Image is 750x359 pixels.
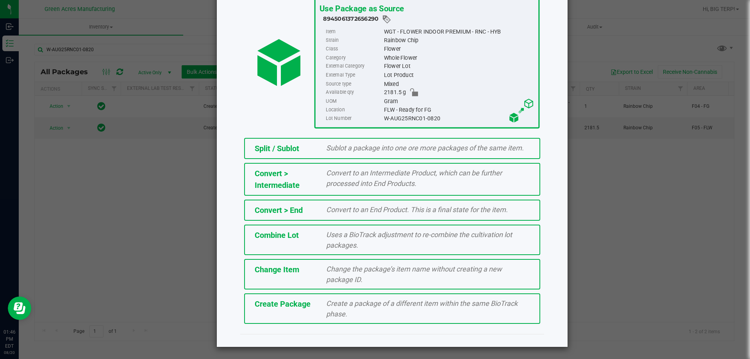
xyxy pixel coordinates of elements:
div: Flower [384,45,534,54]
span: Change Item [255,265,299,274]
span: Sublot a package into one ore more packages of the same item. [326,144,524,152]
label: External Type [326,71,382,79]
span: Split / Sublot [255,144,299,153]
div: WGT - FLOWER INDOOR PREMIUM - RNC - HYB [384,27,534,36]
div: Mixed [384,80,534,88]
span: Uses a BioTrack adjustment to re-combine the cultivation lot packages. [326,230,512,249]
label: Strain [326,36,382,45]
span: Convert > Intermediate [255,169,300,190]
span: Use Package as Source [319,4,404,13]
label: Available qty [326,88,382,97]
label: Class [326,45,382,54]
label: Category [326,54,382,62]
span: Create a package of a different item within the same BioTrack phase. [326,299,518,318]
label: Item [326,27,382,36]
div: W-AUG25RNC01-0820 [384,114,534,123]
label: Location [326,105,382,114]
span: Convert > End [255,205,303,215]
div: Lot Product [384,71,534,79]
div: FLW - Ready for FG [384,105,534,114]
div: 8945061372656290 [323,14,534,24]
div: Flower Lot [384,62,534,71]
span: Create Package [255,299,311,309]
label: UOM [326,97,382,105]
span: Combine Lot [255,230,299,240]
div: Whole Flower [384,54,534,62]
iframe: Resource center [8,296,31,320]
span: Change the package’s item name without creating a new package ID. [326,265,502,284]
span: Convert to an Intermediate Product, which can be further processed into End Products. [326,169,502,188]
div: Rainbow Chip [384,36,534,45]
span: Convert to an End Product. This is a final state for the item. [326,205,508,214]
span: 2181.5 g [384,88,406,97]
label: External Category [326,62,382,71]
div: Gram [384,97,534,105]
label: Lot Number [326,114,382,123]
label: Source type [326,80,382,88]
